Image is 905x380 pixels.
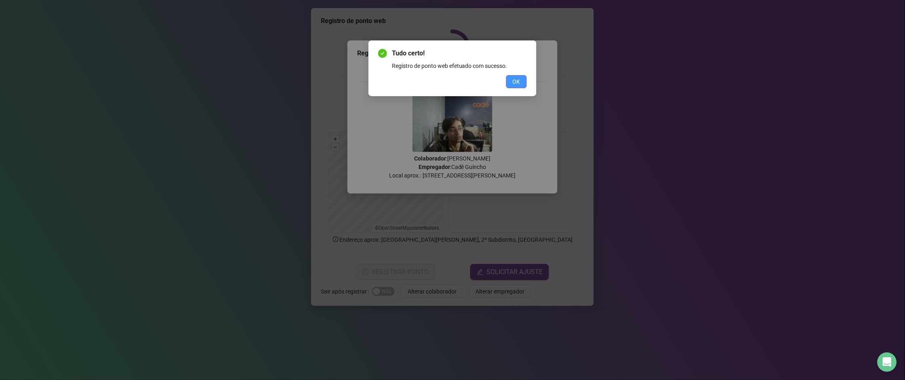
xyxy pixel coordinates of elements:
span: check-circle [378,49,387,58]
div: Open Intercom Messenger [878,353,897,372]
span: Tudo certo! [392,49,527,58]
button: OK [506,75,527,88]
div: Registro de ponto web efetuado com sucesso. [392,61,527,70]
span: OK [513,77,520,86]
